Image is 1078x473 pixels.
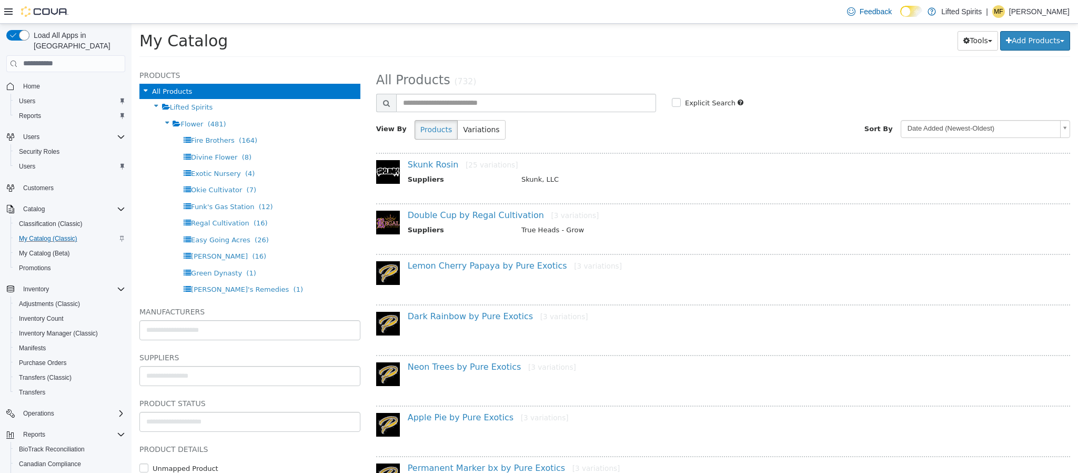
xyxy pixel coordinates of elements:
[19,283,125,295] span: Inventory
[245,136,268,160] img: 150
[826,7,867,27] button: Tools
[245,101,275,109] span: View By
[420,188,468,196] small: [3 variations]
[19,300,80,308] span: Adjustments (Classic)
[59,245,110,253] span: Green Dynasty
[900,6,922,17] input: Dark Mode
[15,145,125,158] span: Security Roles
[19,234,77,243] span: My Catalog (Classic)
[19,112,41,120] span: Reports
[19,283,53,295] button: Inventory
[15,110,45,122] a: Reports
[11,216,129,231] button: Classification (Classic)
[19,203,49,215] button: Catalog
[441,440,489,449] small: [3 variations]
[19,147,59,156] span: Security Roles
[551,74,604,85] label: Explicit Search
[15,312,125,325] span: Inventory Count
[276,288,457,298] a: Dark Rainbow by Pure Exotics[3 variations]
[15,371,76,384] a: Transfers (Classic)
[11,261,129,275] button: Promotions
[276,151,382,164] th: Suppliers
[19,388,45,397] span: Transfers
[110,130,120,137] span: (8)
[15,298,84,310] a: Adjustments (Classic)
[114,146,123,154] span: (4)
[19,344,46,352] span: Manifests
[8,419,229,432] h5: Product Details
[11,159,129,174] button: Users
[23,430,45,439] span: Reports
[19,182,58,194] a: Customers
[11,109,129,123] button: Reports
[59,212,119,220] span: Easy Going Acres
[19,359,67,367] span: Purchase Orders
[19,131,44,143] button: Users
[994,5,1003,18] span: MF
[19,460,81,468] span: Canadian Compliance
[49,96,72,104] span: Flower
[59,229,116,236] span: [PERSON_NAME]
[19,264,51,272] span: Promotions
[245,238,268,261] img: 150
[11,385,129,400] button: Transfers
[19,80,125,93] span: Home
[283,96,326,116] button: Products
[245,339,268,362] img: 150
[276,136,387,146] a: Skunk Rosin[25 variations]
[1009,5,1070,18] p: [PERSON_NAME]
[276,237,490,247] a: Lemon Cherry Papaya by Pure Exotics[3 variations]
[245,49,319,64] span: All Products
[18,440,87,450] label: Unmapped Product
[15,357,125,369] span: Purchase Orders
[15,247,125,260] span: My Catalog (Beta)
[8,45,229,58] h5: Products
[15,458,85,470] a: Canadian Compliance
[11,370,129,385] button: Transfers (Classic)
[334,137,386,145] small: [25 variations]
[19,203,125,215] span: Catalog
[15,232,125,245] span: My Catalog (Classic)
[19,407,58,420] button: Operations
[769,96,939,114] a: Date Added (Newest-Oldest)
[59,179,123,187] span: Funk's Gas Station
[733,101,761,109] span: Sort By
[15,247,74,260] a: My Catalog (Beta)
[2,282,129,297] button: Inventory
[15,443,89,456] a: BioTrack Reconciliation
[19,249,70,258] span: My Catalog (Beta)
[11,94,129,109] button: Users
[442,238,490,247] small: [3 variations]
[19,445,85,454] span: BioTrack Reconciliation
[19,314,64,323] span: Inventory Count
[2,427,129,442] button: Reports
[2,406,129,421] button: Operations
[19,181,125,194] span: Customers
[8,282,229,294] h5: Manufacturers
[127,179,142,187] span: (12)
[23,82,40,91] span: Home
[11,442,129,457] button: BioTrack Reconciliation
[15,232,82,245] a: My Catalog (Classic)
[23,205,45,213] span: Catalog
[11,297,129,311] button: Adjustments (Classic)
[115,162,125,170] span: (7)
[860,6,892,17] span: Feedback
[15,386,125,399] span: Transfers
[15,160,125,173] span: Users
[15,371,125,384] span: Transfers (Classic)
[120,229,135,236] span: (16)
[397,339,445,348] small: [3 variations]
[19,162,35,171] span: Users
[770,97,924,113] span: Date Added (Newest-Oldest)
[2,130,129,144] button: Users
[15,262,55,274] a: Promotions
[941,5,982,18] p: Lifted Spirits
[19,428,125,441] span: Reports
[869,7,939,27] button: Add Products
[59,195,118,203] span: Regal Cultivation
[992,5,1005,18] div: Matt Fallaschek
[245,440,268,464] img: 150
[15,218,125,230] span: Classification (Classic)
